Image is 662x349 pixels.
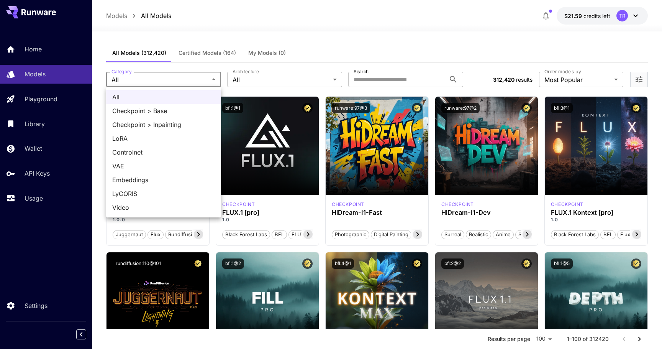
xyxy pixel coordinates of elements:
span: VAE [112,161,215,171]
span: Video [112,203,215,212]
span: Embeddings [112,175,215,184]
span: LyCORIS [112,189,215,198]
span: Checkpoint > Inpainting [112,120,215,129]
span: LoRA [112,134,215,143]
span: Checkpoint > Base [112,106,215,115]
span: All [112,92,215,102]
iframe: Chat Widget [624,312,662,349]
span: Controlnet [112,148,215,157]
